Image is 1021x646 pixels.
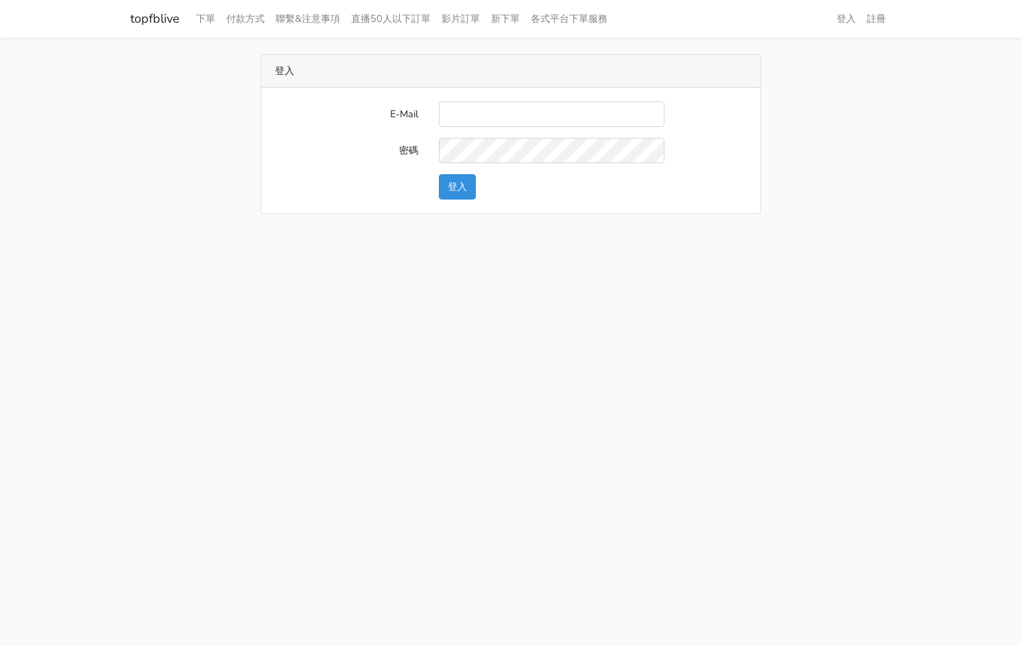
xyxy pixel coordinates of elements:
a: 各式平台下單服務 [525,5,613,32]
label: 密碼 [265,138,429,163]
label: E-Mail [265,101,429,127]
a: 登入 [831,5,861,32]
a: 新下單 [485,5,525,32]
a: 聯繫&注意事項 [270,5,346,32]
a: 影片訂單 [436,5,485,32]
a: 註冊 [861,5,891,32]
a: topfblive [130,5,180,32]
a: 直播50人以下訂單 [346,5,436,32]
a: 付款方式 [221,5,270,32]
div: 登入 [261,55,760,88]
a: 下單 [191,5,221,32]
button: 登入 [439,174,476,200]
